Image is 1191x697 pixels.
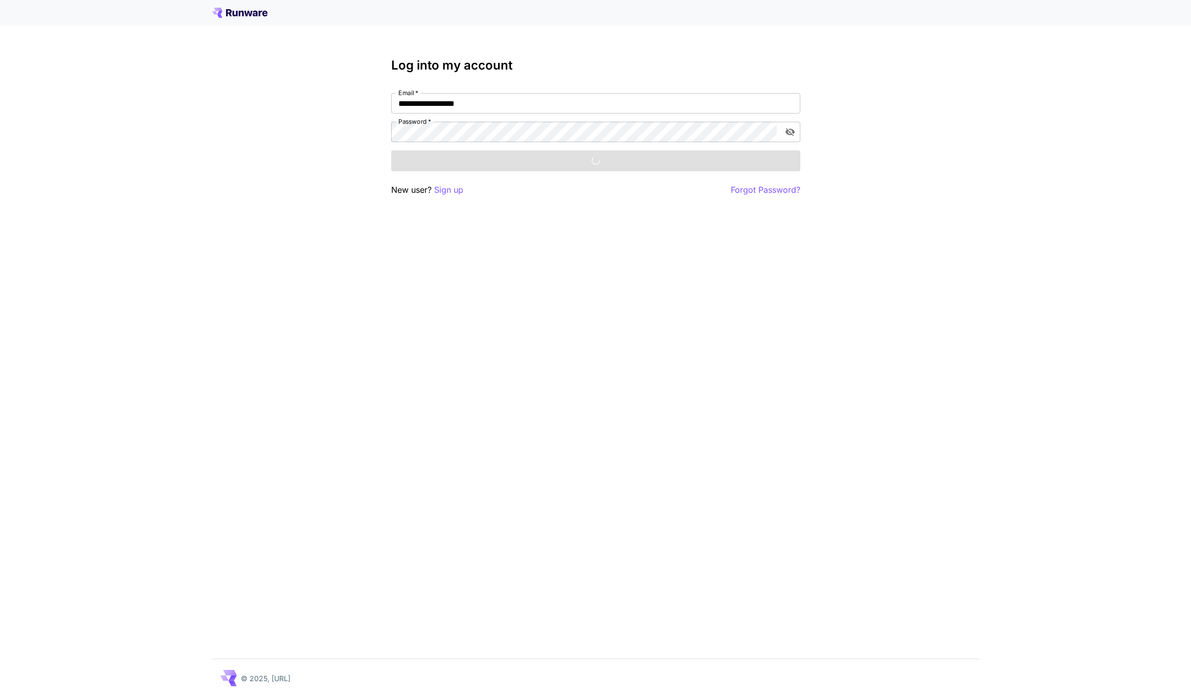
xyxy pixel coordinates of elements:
p: New user? [391,184,463,196]
label: Email [398,88,418,97]
button: toggle password visibility [781,123,799,141]
button: Sign up [434,184,463,196]
button: Forgot Password? [731,184,800,196]
label: Password [398,117,431,126]
h3: Log into my account [391,58,800,73]
p: © 2025, [URL] [241,673,290,684]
